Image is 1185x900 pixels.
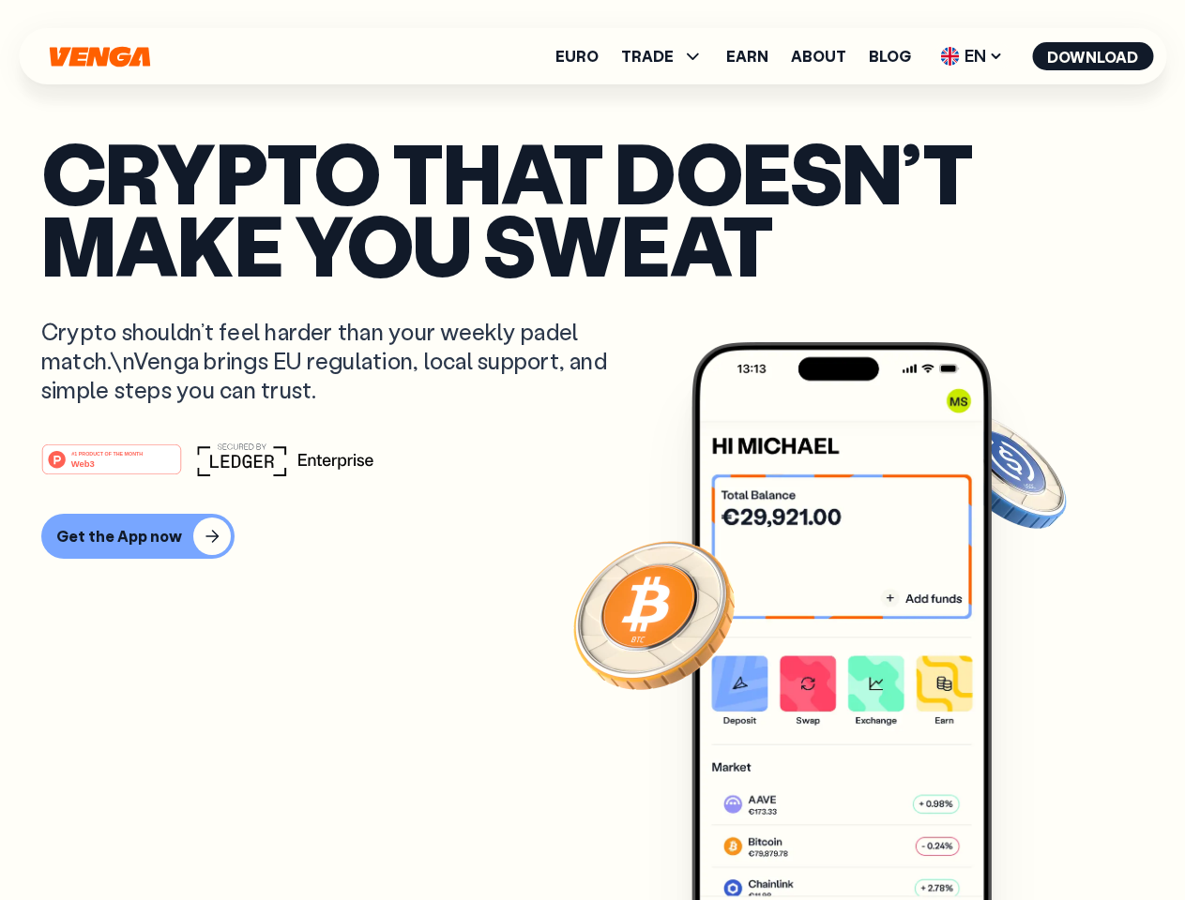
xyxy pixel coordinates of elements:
span: TRADE [621,49,674,64]
tspan: Web3 [71,457,95,468]
a: About [791,49,846,64]
a: Earn [726,49,768,64]
a: #1 PRODUCT OF THE MONTHWeb3 [41,455,182,479]
span: TRADE [621,45,704,67]
button: Get the App now [41,514,235,559]
span: EN [934,41,1010,71]
img: Bitcoin [570,530,738,698]
button: Download [1032,42,1153,70]
img: USDC coin [935,403,1071,538]
a: Euro [555,49,599,64]
p: Crypto that doesn’t make you sweat [41,136,1144,279]
p: Crypto shouldn’t feel harder than your weekly padel match.\nVenga brings EU regulation, local sup... [41,317,634,405]
tspan: #1 PRODUCT OF THE MONTH [71,450,143,456]
svg: Home [47,46,152,67]
div: Get the App now [56,527,182,546]
a: Blog [869,49,911,64]
a: Get the App now [41,514,1144,559]
img: flag-uk [940,47,959,66]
